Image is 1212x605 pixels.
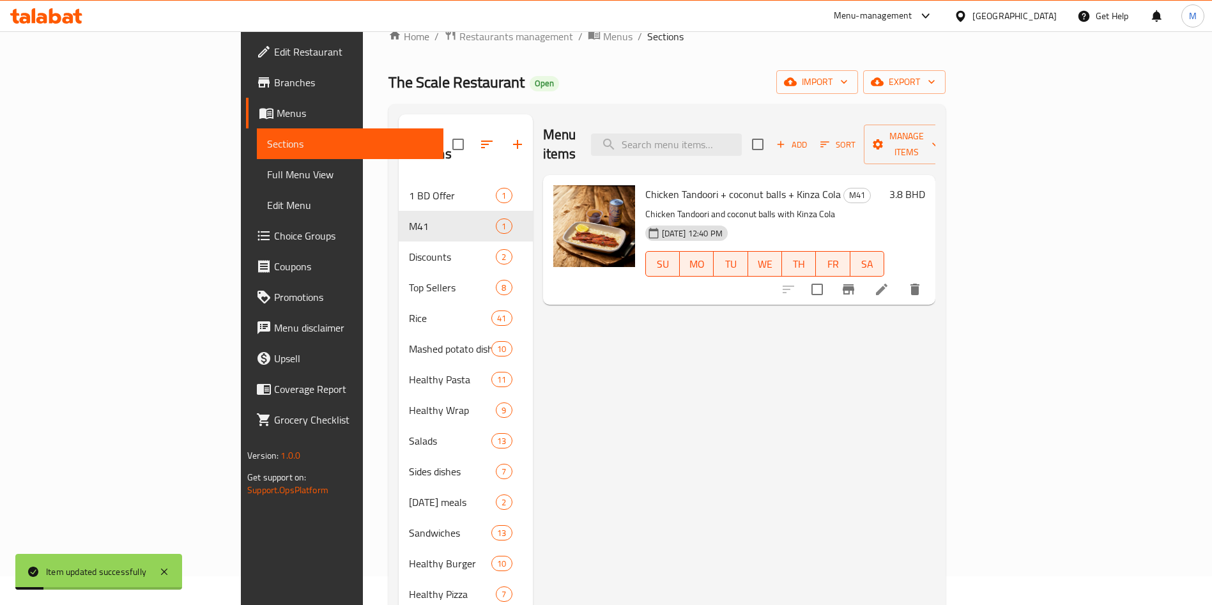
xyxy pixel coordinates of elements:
span: Menu disclaimer [274,320,433,335]
span: Healthy Pasta [409,372,492,387]
button: Add section [502,129,533,160]
span: Edit Menu [267,197,433,213]
span: Sort sections [472,129,502,160]
div: Sandwiches13 [399,517,533,548]
span: Sections [267,136,433,151]
a: Sections [257,128,443,159]
a: Branches [246,67,443,98]
div: items [491,310,512,326]
a: Menus [588,28,633,45]
button: SU [645,251,680,277]
div: 1 BD Offer1 [399,180,533,211]
div: Healthy Wrap9 [399,395,533,425]
button: Manage items [864,125,949,164]
div: items [496,188,512,203]
span: 1 [496,220,511,233]
div: [DATE] meals2 [399,487,533,517]
div: Rice41 [399,303,533,333]
div: M41 [843,188,871,203]
div: Open [530,76,559,91]
span: Select section [744,131,771,158]
div: Salads [409,433,492,448]
div: items [496,494,512,510]
span: export [873,74,935,90]
button: Branch-specific-item [833,274,864,305]
a: Upsell [246,343,443,374]
button: WE [748,251,782,277]
button: SA [850,251,884,277]
a: Menu disclaimer [246,312,443,343]
button: MO [680,251,714,277]
a: Edit menu item [874,282,889,297]
span: Sandwiches [409,525,492,540]
span: import [786,74,848,90]
span: Promotions [274,289,433,305]
span: M41 [409,218,496,234]
a: Coverage Report [246,374,443,404]
span: Sort items [812,135,864,155]
button: TU [714,251,748,277]
span: 10 [492,343,511,355]
div: Mashed potato dishes10 [399,333,533,364]
div: items [491,556,512,571]
a: Choice Groups [246,220,443,251]
span: Top Sellers [409,280,496,295]
span: SA [855,255,879,273]
a: Restaurants management [444,28,573,45]
div: Sides dishes7 [399,456,533,487]
button: Add [771,135,812,155]
button: FR [816,251,850,277]
span: Healthy Pizza [409,586,496,602]
span: Upsell [274,351,433,366]
span: Healthy Wrap [409,402,496,418]
img: Chicken Tandoori + coconut balls + Kinza Cola [553,185,635,267]
span: Edit Restaurant [274,44,433,59]
a: Edit Restaurant [246,36,443,67]
a: Menus [246,98,443,128]
div: Mashed potato dishes [409,341,492,356]
span: TH [787,255,811,273]
span: WE [753,255,777,273]
span: 7 [496,466,511,478]
span: 8 [496,282,511,294]
div: items [496,402,512,418]
span: Grocery Checklist [274,412,433,427]
div: items [496,280,512,295]
span: Healthy Burger [409,556,492,571]
span: 9 [496,404,511,417]
a: Promotions [246,282,443,312]
span: Choice Groups [274,228,433,243]
span: M41 [844,188,870,203]
h6: 3.8 BHD [889,185,925,203]
div: Rice [409,310,492,326]
span: 41 [492,312,511,325]
div: Top Sellers8 [399,272,533,303]
span: M [1189,9,1197,23]
span: Open [530,78,559,89]
a: Support.OpsPlatform [247,482,328,498]
nav: breadcrumb [388,28,946,45]
span: Sides dishes [409,464,496,479]
div: items [496,586,512,602]
div: items [496,218,512,234]
span: Discounts [409,249,496,264]
div: items [496,249,512,264]
span: 1 BD Offer [409,188,496,203]
li: / [578,29,583,44]
div: [GEOGRAPHIC_DATA] [972,9,1057,23]
span: Version: [247,447,279,464]
div: Salads13 [399,425,533,456]
h2: Menu items [543,125,576,164]
span: Add [774,137,809,152]
span: [DATE] 12:40 PM [657,227,728,240]
span: SU [651,255,675,273]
